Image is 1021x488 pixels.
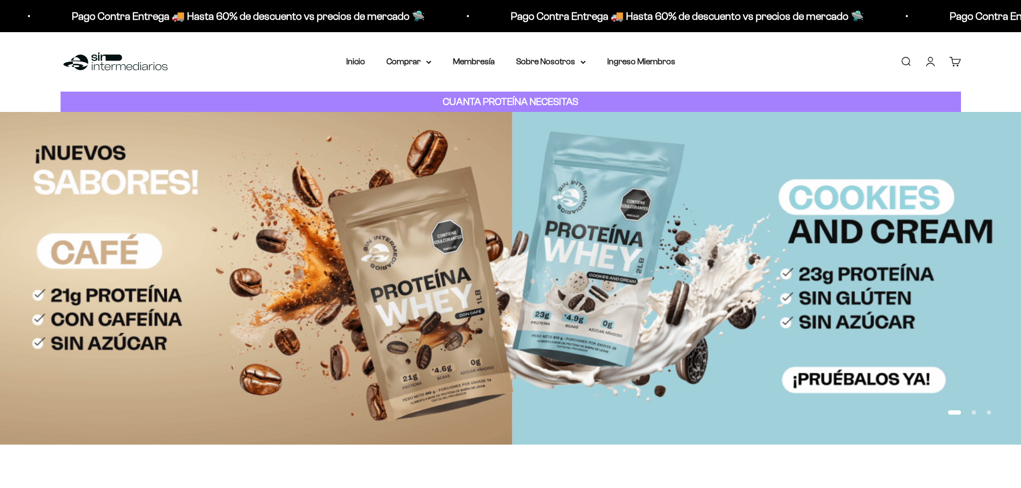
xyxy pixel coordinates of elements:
a: Membresía [453,57,495,66]
p: Pago Contra Entrega 🚚 Hasta 60% de descuento vs precios de mercado 🛸 [66,7,420,25]
summary: Sobre Nosotros [516,55,586,69]
a: Ingreso Miembros [607,57,675,66]
p: Pago Contra Entrega 🚚 Hasta 60% de descuento vs precios de mercado 🛸 [505,7,859,25]
a: Inicio [346,57,365,66]
strong: CUANTA PROTEÍNA NECESITAS [443,96,578,107]
summary: Comprar [386,55,431,69]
